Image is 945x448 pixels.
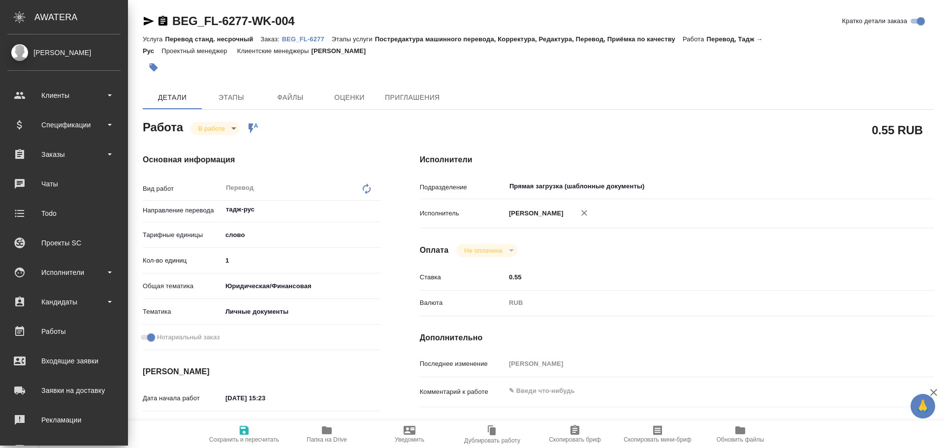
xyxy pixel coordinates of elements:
button: Обновить файлы [699,420,782,448]
p: Перевод станд. несрочный [165,35,260,43]
span: Этапы [208,91,255,104]
input: ✎ Введи что-нибудь [222,391,308,405]
button: Open [375,209,377,210]
a: BEG_FL-6277-WK-004 [172,14,294,28]
div: Чаты [7,177,121,191]
p: [PERSON_NAME] [311,47,373,55]
p: Услуга [143,35,165,43]
p: Клиентские менеджеры [237,47,312,55]
div: Заявки на доставку [7,383,121,398]
input: Пустое поле [222,419,308,433]
a: Заявки на доставку [2,378,126,403]
button: Удалить исполнителя [573,202,595,224]
a: BEG_FL-6277 [282,34,332,43]
div: Рекламации [7,413,121,427]
span: Оценки [326,91,373,104]
p: Вид работ [143,184,222,194]
p: Кол-во единиц [143,256,222,266]
button: Скопировать ссылку [157,15,169,27]
input: ✎ Введи что-нибудь [505,270,891,284]
h2: 0.55 RUB [872,121,923,138]
p: Последнее изменение [420,359,505,369]
h4: Исполнители [420,154,934,166]
button: Open [886,185,888,187]
button: Дублировать работу [451,420,534,448]
div: [PERSON_NAME] [7,47,121,58]
span: Уведомить [395,436,424,443]
p: Заказ: [260,35,282,43]
div: Личные документы [222,303,380,320]
p: BEG_FL-6277 [282,35,332,43]
p: Направление перевода [143,206,222,215]
div: Исполнители [7,265,121,280]
button: Сохранить и пересчитать [203,420,285,448]
input: ✎ Введи что-нибудь [222,253,380,268]
button: Добавить тэг [143,57,164,78]
p: Общая тематика [143,281,222,291]
div: В работе [456,244,517,257]
p: Подразделение [420,182,505,192]
div: Проекты SC [7,236,121,250]
a: Работы [2,319,126,344]
button: Скопировать бриф [534,420,616,448]
h2: Работа [143,118,183,135]
a: Todo [2,201,126,226]
div: слово [222,227,380,243]
h4: Основная информация [143,154,380,166]
div: AWATERA [34,7,128,27]
div: Клиенты [7,88,121,103]
span: Нотариальный заказ [157,332,220,342]
a: Рекламации [2,408,126,432]
div: Заказы [7,147,121,162]
p: Тематика [143,307,222,317]
span: Обновить файлы [717,436,764,443]
button: 🙏 [911,394,935,418]
input: Пустое поле [505,357,891,371]
p: Ставка [420,272,505,282]
p: Валюта [420,298,505,308]
div: RUB [505,295,891,311]
div: Todo [7,206,121,221]
h4: Оплата [420,244,449,256]
span: Скопировать бриф [549,436,600,443]
span: Скопировать мини-бриф [624,436,691,443]
p: Исполнитель [420,209,505,218]
a: Чаты [2,172,126,196]
button: Папка на Drive [285,420,368,448]
p: Тарифные единицы [143,230,222,240]
span: 🙏 [914,396,931,417]
h4: Дополнительно [420,332,934,344]
button: В работе [195,124,228,133]
div: Спецификации [7,118,121,132]
p: Дата начала работ [143,393,222,403]
span: Приглашения [385,91,440,104]
p: Этапы услуги [332,35,375,43]
span: Файлы [267,91,314,104]
span: Дублировать работу [464,437,520,444]
a: Входящие заявки [2,349,126,373]
p: Комментарий к работе [420,387,505,397]
span: Кратко детали заказа [842,16,907,26]
div: Входящие заявки [7,354,121,368]
div: Кандидаты [7,295,121,309]
h4: [PERSON_NAME] [143,366,380,378]
button: Уведомить [368,420,451,448]
button: Не оплачена [461,246,505,255]
span: Сохранить и пересчитать [209,436,279,443]
span: Папка на Drive [307,436,347,443]
a: Проекты SC [2,231,126,255]
p: Постредактура машинного перевода, Корректура, Редактура, Перевод, Приёмка по качеству [375,35,683,43]
span: Детали [149,91,196,104]
p: [PERSON_NAME] [505,209,564,218]
button: Скопировать ссылку для ЯМессенджера [143,15,155,27]
p: Работа [683,35,707,43]
div: В работе [190,122,240,135]
div: Юридическая/Финансовая [222,278,380,295]
div: Работы [7,324,121,339]
p: Проектный менеджер [161,47,229,55]
button: Скопировать мини-бриф [616,420,699,448]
